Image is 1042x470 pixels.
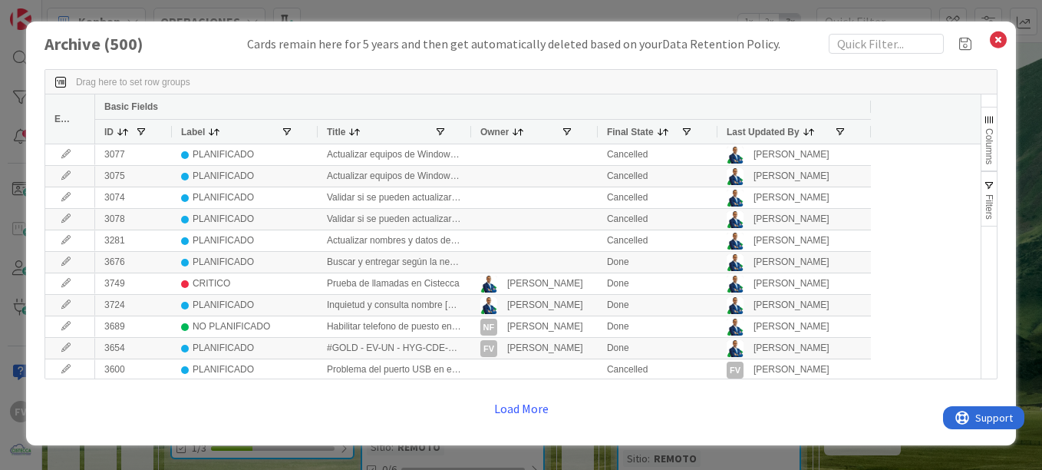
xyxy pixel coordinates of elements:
img: GA [727,340,744,357]
div: Cancelled [598,209,717,230]
div: Actualizar equipos de Windows 10 a Windows 11 [318,166,471,187]
img: GA [727,233,744,250]
div: Prueba de llamadas en Cistecca [318,273,471,294]
div: 3074 [95,187,172,208]
div: PLANIFICADO [193,210,254,229]
span: Final State [607,127,654,137]
div: Done [598,273,717,294]
div: Cancelled [598,359,717,380]
div: Habilitar telefono de puesto en el puesto de [PERSON_NAME] [318,316,471,337]
div: 3077 [95,144,172,165]
div: [PERSON_NAME] [753,274,829,293]
span: Owner [480,127,509,137]
div: [PERSON_NAME] [753,188,829,207]
div: Done [598,338,717,359]
div: [PERSON_NAME] [753,339,829,358]
div: [PERSON_NAME] [507,317,583,336]
div: Row Groups [76,77,190,88]
div: Validar si se pueden actualizar equipos de Windows 10 a Windows 11 [318,187,471,208]
div: 3676 [95,252,172,273]
div: Cards remain here for 5 years and then get automatically deleted based on your . [247,35,780,53]
h1: Archive ( 500 ) [45,35,198,54]
div: FV [727,362,744,379]
div: Cancelled [598,230,717,251]
div: 3654 [95,338,172,359]
div: PLANIFICADO [193,167,254,186]
img: GA [480,276,497,293]
div: PLANIFICADO [193,296,254,315]
img: GA [727,319,744,336]
div: CRITICO [193,274,230,293]
div: 3281 [95,230,172,251]
span: Edit [54,114,71,124]
img: GA [480,297,497,314]
span: ID [104,127,114,137]
span: Support [32,2,70,21]
div: #GOLD - EV-UN - HYG-CDE-13-LP - [PERSON_NAME] [318,338,471,359]
div: FV [480,340,497,357]
span: Columns [984,128,994,164]
div: Cancelled [598,166,717,187]
div: PLANIFICADO [193,339,254,358]
div: [PERSON_NAME] [753,317,829,336]
span: Filters [984,194,994,220]
div: [PERSON_NAME] [753,253,829,272]
input: Quick Filter... [829,34,944,54]
div: Done [598,316,717,337]
img: GA [727,297,744,314]
div: 3749 [95,273,172,294]
div: Inquietud y consulta nombre [PERSON_NAME] [318,295,471,316]
div: [PERSON_NAME] [753,210,829,229]
img: GA [727,147,744,164]
div: Done [598,252,717,273]
div: Validar si se pueden actualizar equipos de Windows 10 a Windows 11 - [PERSON_NAME]/SUMRO [318,209,471,230]
div: 3724 [95,295,172,316]
div: NF [480,319,497,336]
img: GA [727,211,744,228]
div: PLANIFICADO [193,145,254,164]
div: [PERSON_NAME] [753,231,829,250]
span: Drag here to set row groups [76,77,190,88]
div: [PERSON_NAME] [507,296,583,315]
img: GA [727,168,744,185]
div: NO PLANIFICADO [193,317,270,336]
div: [PERSON_NAME] [753,360,829,379]
div: PLANIFICADO [193,360,254,379]
div: Problema del puerto USB en equipo de [PERSON_NAME] [318,359,471,380]
div: PLANIFICADO [193,253,254,272]
div: 3689 [95,316,172,337]
div: Cancelled [598,144,717,165]
div: Buscar y entregar según la necesidad del usuario teclados y base para laptop que tiene la Sra. [P... [318,252,471,273]
img: GA [727,254,744,271]
span: Label [181,127,205,137]
div: [PERSON_NAME] [753,167,829,186]
div: Cancelled [598,187,717,208]
div: 3075 [95,166,172,187]
div: PLANIFICADO [193,231,254,250]
div: PLANIFICADO [193,188,254,207]
span: Data Retention Policy [662,36,778,51]
img: GA [727,276,744,293]
div: 3078 [95,209,172,230]
div: Actualizar equipos de Windows 10 a Windows 11 [318,144,471,165]
span: Last Updated By [727,127,800,137]
div: [PERSON_NAME] [753,296,829,315]
div: 3600 [95,359,172,380]
div: [PERSON_NAME] [507,274,583,293]
span: Title [327,127,345,137]
div: [PERSON_NAME] [753,145,829,164]
span: Basic Fields [104,101,158,112]
div: [PERSON_NAME] [507,339,583,358]
button: Load More [484,395,559,422]
div: Actualizar nombres y datos de los teléfonos de la central telefónica de Miami [318,230,471,251]
div: Done [598,295,717,316]
img: GA [727,190,744,207]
